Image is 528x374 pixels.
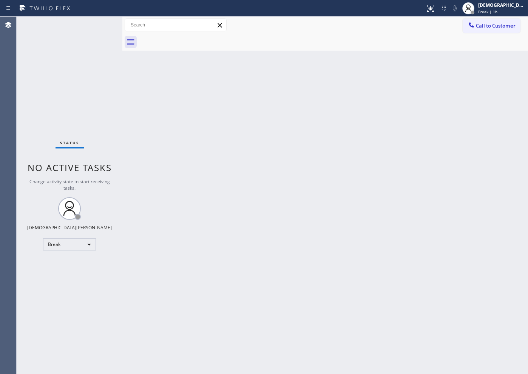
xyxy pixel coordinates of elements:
div: [DEMOGRAPHIC_DATA][PERSON_NAME] [478,2,526,8]
input: Search [125,19,226,31]
span: Break | 1h [478,9,497,14]
span: Call to Customer [476,22,516,29]
button: Mute [449,3,460,14]
span: Change activity state to start receiving tasks. [29,178,110,191]
span: No active tasks [28,161,112,174]
button: Call to Customer [463,19,520,33]
div: [DEMOGRAPHIC_DATA][PERSON_NAME] [27,224,112,231]
span: Status [60,140,79,145]
div: Break [43,238,96,250]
